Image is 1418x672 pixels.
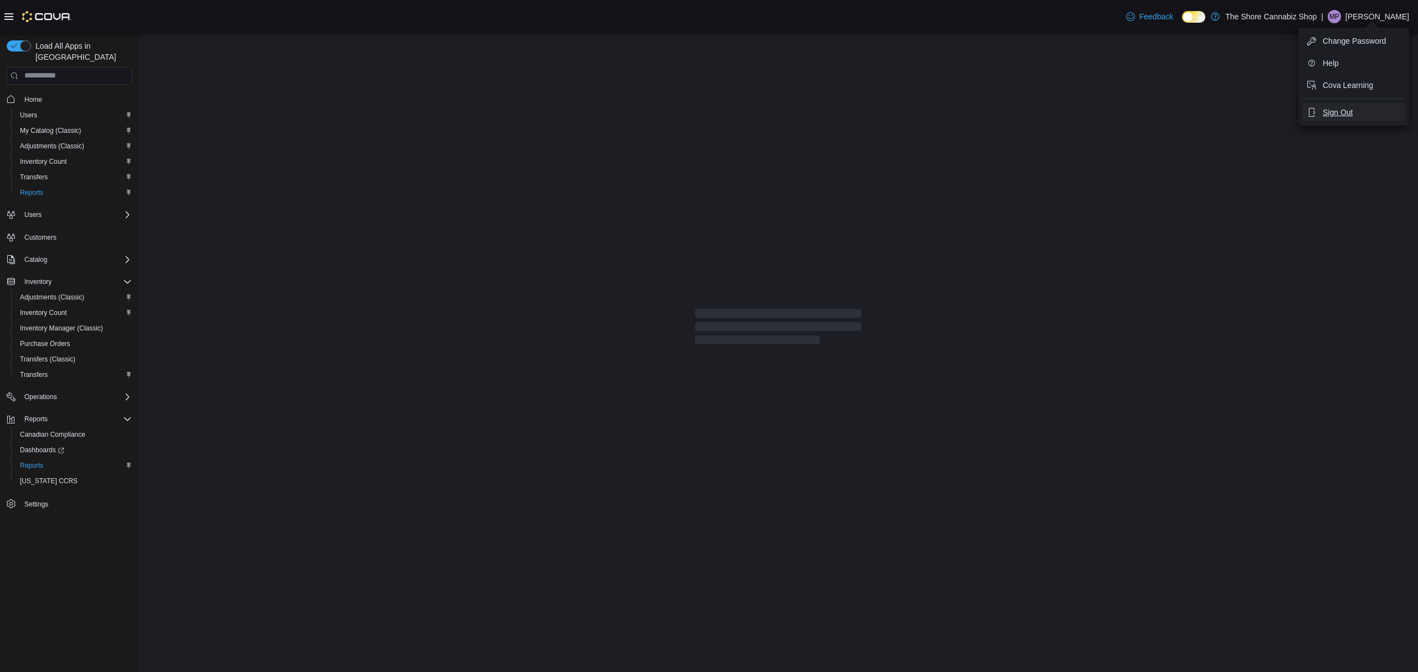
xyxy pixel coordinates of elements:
div: Matthew Pryor [1328,10,1341,23]
span: Catalog [20,253,132,266]
a: Adjustments (Classic) [16,291,89,304]
a: Customers [20,231,61,244]
span: My Catalog (Classic) [16,124,132,137]
a: Home [20,93,47,106]
span: Users [24,210,42,219]
span: Dashboards [16,443,132,457]
input: Dark Mode [1182,11,1205,23]
span: Reports [16,459,132,472]
a: Reports [16,186,48,199]
span: Transfers (Classic) [16,353,132,366]
span: Sign Out [1323,107,1353,118]
button: Transfers [11,367,136,382]
span: Inventory [24,277,52,286]
span: Transfers [20,370,48,379]
button: Inventory Count [11,305,136,321]
span: Adjustments (Classic) [16,139,132,153]
span: Adjustments (Classic) [20,142,84,151]
button: Sign Out [1303,104,1405,121]
a: Transfers (Classic) [16,353,80,366]
button: Operations [2,389,136,405]
button: Reports [11,185,136,200]
span: Transfers [16,368,132,381]
span: Users [20,111,37,120]
span: Change Password [1323,35,1386,46]
span: Inventory Manager (Classic) [20,324,103,333]
button: Adjustments (Classic) [11,290,136,305]
span: Home [20,92,132,106]
span: Inventory Manager (Classic) [16,322,132,335]
span: Adjustments (Classic) [20,293,84,302]
a: Purchase Orders [16,337,75,350]
span: Customers [20,230,132,244]
span: Operations [20,390,132,404]
span: Help [1323,58,1339,69]
button: [US_STATE] CCRS [11,473,136,489]
p: The Shore Cannabiz Shop [1225,10,1317,23]
span: Operations [24,392,57,401]
a: Dashboards [11,442,136,458]
a: My Catalog (Classic) [16,124,86,137]
span: Reports [20,461,43,470]
button: Home [2,91,136,107]
span: Feedback [1139,11,1173,22]
span: Transfers [16,170,132,184]
span: Canadian Compliance [20,430,85,439]
button: Catalog [20,253,52,266]
a: Transfers [16,170,52,184]
span: Inventory Count [20,308,67,317]
img: Cova [22,11,71,22]
button: Inventory [20,275,56,288]
button: Cova Learning [1303,76,1405,94]
button: Users [20,208,46,221]
button: Operations [20,390,61,404]
a: [US_STATE] CCRS [16,474,82,488]
span: Adjustments (Classic) [16,291,132,304]
button: Inventory Manager (Classic) [11,321,136,336]
button: Reports [2,411,136,427]
span: Reports [16,186,132,199]
a: Transfers [16,368,52,381]
button: Reports [11,458,136,473]
button: Canadian Compliance [11,427,136,442]
a: Inventory Count [16,306,71,319]
span: Inventory Count [20,157,67,166]
span: Settings [24,500,48,509]
button: Settings [2,495,136,511]
a: Inventory Count [16,155,71,168]
span: Purchase Orders [16,337,132,350]
button: Inventory Count [11,154,136,169]
button: Change Password [1303,32,1405,50]
span: Inventory Count [16,306,132,319]
span: Inventory [20,275,132,288]
button: Transfers (Classic) [11,351,136,367]
a: Settings [20,498,53,511]
span: Reports [20,188,43,197]
p: | [1321,10,1323,23]
span: Purchase Orders [20,339,70,348]
a: Canadian Compliance [16,428,90,441]
button: My Catalog (Classic) [11,123,136,138]
span: My Catalog (Classic) [20,126,81,135]
span: Reports [24,415,48,423]
span: Washington CCRS [16,474,132,488]
span: Reports [20,412,132,426]
button: Users [2,207,136,223]
span: Customers [24,233,56,242]
a: Adjustments (Classic) [16,139,89,153]
a: Dashboards [16,443,69,457]
span: Transfers [20,173,48,182]
span: Home [24,95,42,104]
span: Users [20,208,132,221]
a: Users [16,108,42,122]
button: Reports [20,412,52,426]
span: Load All Apps in [GEOGRAPHIC_DATA] [31,40,132,63]
span: Settings [20,497,132,510]
span: Inventory Count [16,155,132,168]
button: Users [11,107,136,123]
span: Users [16,108,132,122]
span: Transfers (Classic) [20,355,75,364]
button: Help [1303,54,1405,72]
span: Cova Learning [1323,80,1373,91]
